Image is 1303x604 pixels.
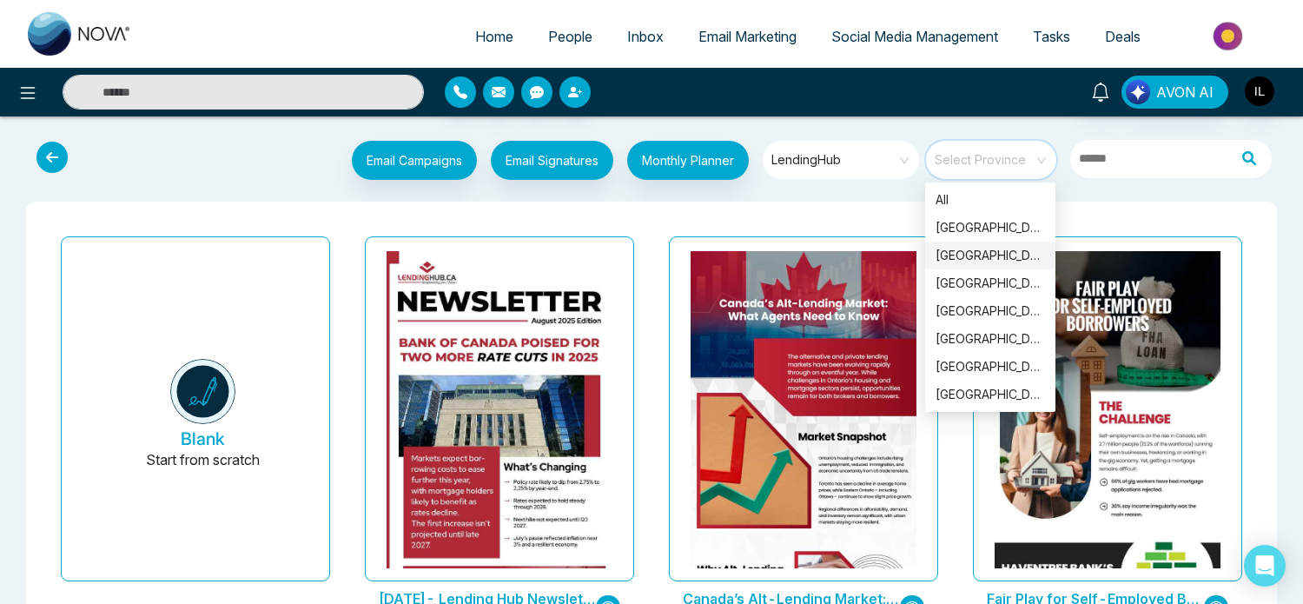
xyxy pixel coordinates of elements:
[477,141,613,184] a: Email Signatures
[681,20,814,53] a: Email Marketing
[627,141,749,180] button: Monthly Planner
[1088,20,1158,53] a: Deals
[89,251,315,581] button: BlankStart from scratch
[925,325,1055,353] div: Quebec
[458,20,531,53] a: Home
[936,385,1045,404] div: [GEOGRAPHIC_DATA]
[170,359,235,424] img: novacrm
[475,28,513,45] span: Home
[925,353,1055,381] div: Manitoba
[831,28,998,45] span: Social Media Management
[936,218,1045,237] div: [GEOGRAPHIC_DATA]
[491,141,613,180] button: Email Signatures
[771,147,913,173] span: LendingHub
[925,297,1055,325] div: Manitoba
[1033,28,1070,45] span: Tasks
[936,329,1045,348] div: [GEOGRAPHIC_DATA]
[1105,28,1141,45] span: Deals
[814,20,1015,53] a: Social Media Management
[925,186,1055,214] div: All
[1156,82,1214,103] span: AVON AI
[181,428,225,449] h5: Blank
[28,12,132,56] img: Nova CRM Logo
[1121,76,1228,109] button: AVON AI
[936,246,1045,265] div: [GEOGRAPHIC_DATA]
[1126,80,1150,104] img: Lead Flow
[925,242,1055,269] div: British Columbia
[1167,17,1293,56] img: Market-place.gif
[548,28,592,45] span: People
[610,20,681,53] a: Inbox
[1015,20,1088,53] a: Tasks
[698,28,797,45] span: Email Marketing
[1244,545,1286,587] div: Open Intercom Messenger
[936,357,1045,376] div: [GEOGRAPHIC_DATA]
[936,190,1045,209] div: All
[352,141,477,180] button: Email Campaigns
[925,214,1055,242] div: Ontario
[531,20,610,53] a: People
[627,28,664,45] span: Inbox
[925,269,1055,297] div: Alberta
[338,150,477,168] a: Email Campaigns
[613,141,749,184] a: Monthly Planner
[146,449,260,491] p: Start from scratch
[1245,76,1274,106] img: User Avatar
[925,381,1055,408] div: Saskatchewan
[936,274,1045,293] div: [GEOGRAPHIC_DATA]
[936,302,1045,321] div: [GEOGRAPHIC_DATA]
